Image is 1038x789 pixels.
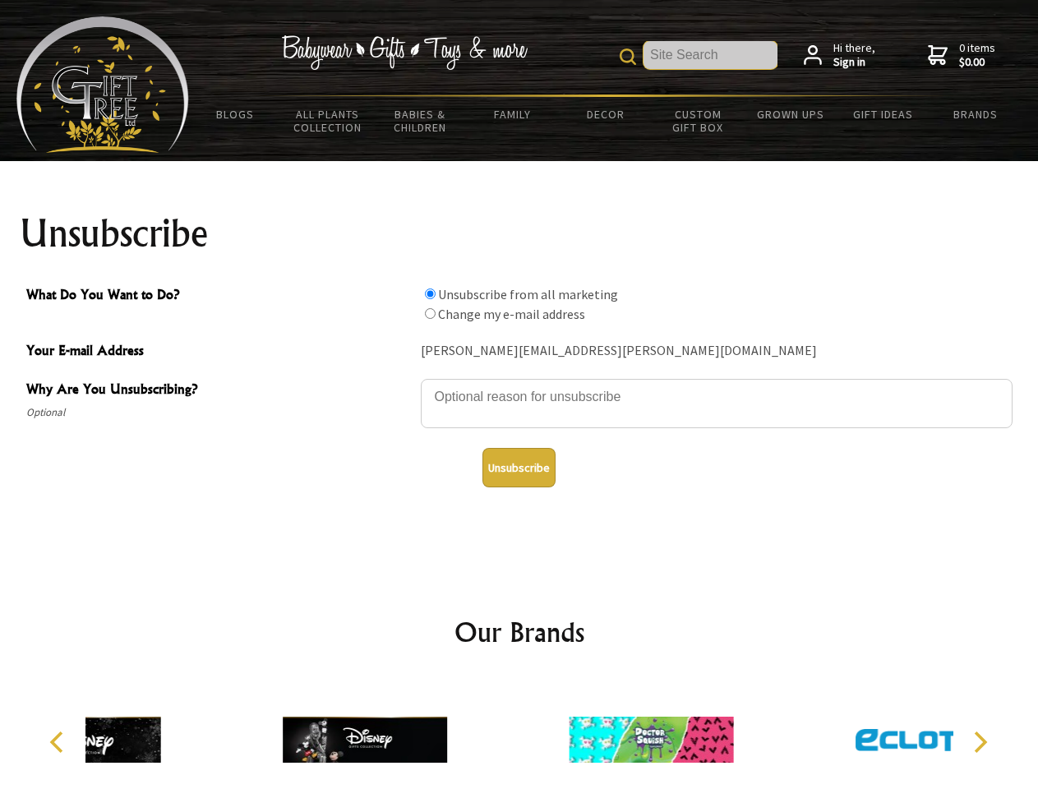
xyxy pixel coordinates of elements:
input: What Do You Want to Do? [425,288,436,299]
a: 0 items$0.00 [928,41,995,70]
a: Family [467,97,560,131]
button: Previous [41,724,77,760]
h2: Our Brands [33,612,1006,652]
h1: Unsubscribe [20,214,1019,253]
input: What Do You Want to Do? [425,308,436,319]
span: Optional [26,403,413,422]
span: Why Are You Unsubscribing? [26,379,413,403]
img: Babywear - Gifts - Toys & more [281,35,528,70]
a: Hi there,Sign in [804,41,875,70]
strong: Sign in [833,55,875,70]
a: Custom Gift Box [652,97,745,145]
button: Next [962,724,998,760]
label: Unsubscribe from all marketing [438,286,618,302]
a: All Plants Collection [282,97,375,145]
input: Site Search [644,41,777,69]
img: Babyware - Gifts - Toys and more... [16,16,189,153]
button: Unsubscribe [482,448,556,487]
label: Change my e-mail address [438,306,585,322]
a: Brands [930,97,1022,131]
a: Decor [559,97,652,131]
a: Grown Ups [744,97,837,131]
span: Hi there, [833,41,875,70]
a: Gift Ideas [837,97,930,131]
span: Your E-mail Address [26,340,413,364]
div: [PERSON_NAME][EMAIL_ADDRESS][PERSON_NAME][DOMAIN_NAME] [421,339,1013,364]
a: Babies & Children [374,97,467,145]
span: 0 items [959,40,995,70]
strong: $0.00 [959,55,995,70]
a: BLOGS [189,97,282,131]
textarea: Why Are You Unsubscribing? [421,379,1013,428]
img: product search [620,48,636,65]
span: What Do You Want to Do? [26,284,413,308]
